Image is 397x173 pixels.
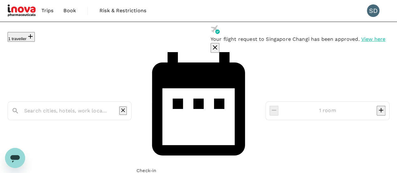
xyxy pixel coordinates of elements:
[270,106,278,116] button: decrease
[283,105,372,116] input: Add rooms
[63,7,76,14] span: Book
[377,106,385,116] button: decrease
[211,25,220,34] img: flight-approved
[8,4,36,18] img: iNova Pharmaceuticals
[361,36,385,42] span: View here
[127,111,128,113] button: Open
[99,7,146,14] span: Risk & Restrictions
[41,7,54,14] span: Trips
[119,106,127,115] button: Clear
[24,106,110,116] input: Search cities, hotels, work locations
[8,32,35,42] button: 1 traveller
[5,148,25,168] iframe: Button to launch messaging window
[211,36,360,42] span: Your flight request to Singapore Changi has been approved.
[367,4,379,17] div: SD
